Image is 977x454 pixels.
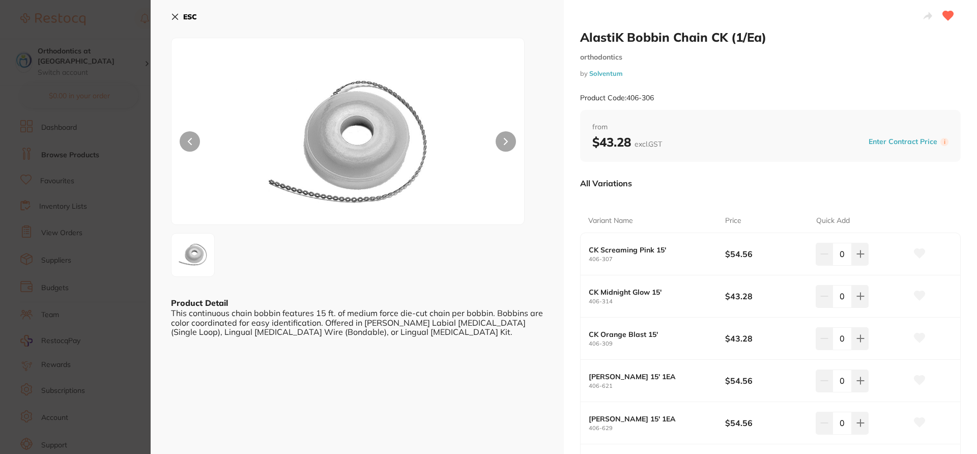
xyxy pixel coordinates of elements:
button: Enter Contract Price [866,137,940,147]
p: Price [725,216,741,226]
b: $54.56 [725,375,807,386]
img: aW4tanBn [175,237,211,273]
span: excl. GST [635,139,662,149]
small: 406-309 [589,340,725,347]
span: from [592,122,949,132]
small: 406-314 [589,298,725,305]
small: Product Code: 406-306 [580,94,654,102]
b: $54.56 [725,417,807,429]
b: ESC [183,12,197,21]
b: [PERSON_NAME] 15' 1EA [589,373,711,381]
small: by [580,70,961,77]
b: CK Midnight Glow 15' [589,288,711,296]
b: CK Screaming Pink 15' [589,246,711,254]
b: $43.28 [725,333,807,344]
h2: AlastiK Bobbin Chain CK (1/Ea) [580,30,961,45]
label: i [940,138,949,146]
small: 406-621 [589,383,725,389]
b: $54.56 [725,248,807,260]
button: ESC [171,8,197,25]
p: Quick Add [816,216,850,226]
b: Product Detail [171,298,228,308]
img: aW4tanBn [242,64,454,224]
b: [PERSON_NAME] 15' 1EA [589,415,711,423]
p: All Variations [580,178,632,188]
small: 406-307 [589,256,725,263]
b: CK Orange Blast 15' [589,330,711,338]
small: orthodontics [580,53,961,62]
a: Solventum [589,69,623,77]
div: This continuous chain bobbin features 15 ft. of medium force die-cut chain per bobbin. Bobbins ar... [171,308,543,336]
b: $43.28 [592,134,662,150]
small: 406-629 [589,425,725,432]
b: $43.28 [725,291,807,302]
p: Variant Name [588,216,633,226]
